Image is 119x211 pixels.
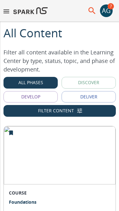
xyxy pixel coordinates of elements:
[13,3,48,18] img: Logo of SPARK at Stanford
[9,199,110,206] p: Foundations
[62,77,116,89] button: Discover
[3,77,58,89] button: All Phases
[62,91,116,103] button: Deliver
[3,25,116,42] div: All Content
[100,4,113,17] button: account of current user
[3,8,10,17] button: menu
[4,126,116,184] img: 82505af8be6144fd89434ac53f473ac6.png
[3,105,116,117] button: Filter Content
[3,91,58,103] button: Develop
[8,130,14,136] svg: Remove from My Learning
[87,6,97,16] button: menu
[9,189,110,196] p: COURSE
[108,3,114,9] span: 7
[100,4,113,17] div: AG
[3,48,116,74] p: Filter all content available in the Learning Center by type, status, topic, and phase of developm...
